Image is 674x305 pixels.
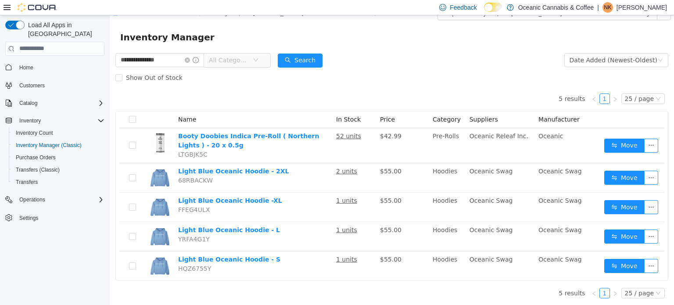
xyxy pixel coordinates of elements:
[449,78,475,89] li: 5 results
[515,79,544,88] div: 25 / page
[12,128,57,138] a: Inventory Count
[16,62,37,73] a: Home
[226,182,247,189] u: 1 units
[479,78,490,89] li: Previous Page
[429,100,470,108] span: Manufacturer
[270,100,285,108] span: Price
[490,78,500,89] li: 1
[429,152,472,159] span: Oceanic Swag
[68,191,100,198] span: FFEG4ULX
[500,78,511,89] li: Next Page
[490,79,500,88] a: 1
[602,2,613,13] div: Nicholas Kavanagh
[9,151,108,164] button: Purchase Orders
[534,155,549,169] button: icon: ellipsis
[12,152,59,163] a: Purchase Orders
[226,117,251,124] u: 52 units
[518,2,594,13] p: Oceanic Cannabis & Coffee
[99,40,139,49] span: All Categories
[12,177,41,187] a: Transfers
[39,240,61,262] img: Light Blue Oceanic Hoodie - S hero shot
[319,207,356,236] td: Hoodies
[2,115,108,127] button: Inventory
[9,139,108,151] button: Inventory Manager (Classic)
[534,123,549,137] button: icon: ellipsis
[68,211,170,218] a: Light Blue Oceanic Hoodie - L
[226,240,247,248] u: 1 units
[16,80,48,91] a: Customers
[482,276,487,281] i: icon: left
[429,211,472,218] span: Oceanic Swag
[16,80,104,91] span: Customers
[226,100,251,108] span: In Stock
[503,276,508,281] i: icon: right
[12,177,104,187] span: Transfers
[68,117,209,133] a: Booty Doobies Indica Pre-Roll ( Northern Lights ) - 20 x 0.5g
[2,61,108,74] button: Home
[617,2,667,13] p: [PERSON_NAME]
[226,152,247,159] u: 2 units
[19,82,45,89] span: Customers
[143,42,149,48] i: icon: down
[12,128,104,138] span: Inventory Count
[19,117,41,124] span: Inventory
[546,81,551,87] i: icon: down
[16,212,104,223] span: Settings
[450,3,477,12] span: Feedback
[449,273,475,283] li: 5 results
[482,81,487,86] i: icon: left
[68,161,103,169] span: 68RBACKW
[270,182,292,189] span: $55.00
[39,181,61,203] img: Light Blue Oceanic Hoodie -XL hero shot
[68,100,86,108] span: Name
[39,210,61,232] img: Light Blue Oceanic Hoodie - L hero shot
[11,15,110,29] span: Inventory Manager
[16,98,41,108] button: Catalog
[604,2,612,13] span: NK
[83,42,89,48] i: icon: info-circle
[495,123,535,137] button: icon: swapMove
[16,115,104,126] span: Inventory
[534,244,549,258] button: icon: ellipsis
[68,136,98,143] span: LTGBJK5C
[319,113,356,148] td: Pre-Rolls
[16,129,53,136] span: Inventory Count
[13,59,76,66] span: Show Out of Stock
[16,179,38,186] span: Transfers
[68,152,179,159] a: Light Blue Oceanic Hoodie - 2XL
[319,148,356,177] td: Hoodies
[16,154,56,161] span: Purchase Orders
[19,100,37,107] span: Catalog
[12,165,63,175] a: Transfers (Classic)
[39,116,61,138] img: Booty Doobies Indica Pre-Roll ( Northern Lights ) - 20 x 0.5g hero shot
[270,117,292,124] span: $42.99
[16,194,49,205] button: Operations
[68,240,171,248] a: Light Blue Oceanic Hoodie - S
[2,79,108,92] button: Customers
[16,115,44,126] button: Inventory
[500,273,511,283] li: Next Page
[360,117,419,124] span: Oceanic Releaf Inc.
[16,213,42,223] a: Settings
[2,194,108,206] button: Operations
[515,273,544,283] div: 25 / page
[12,140,104,151] span: Inventory Manager (Classic)
[19,64,33,71] span: Home
[12,152,104,163] span: Purchase Orders
[39,151,61,173] img: Light Blue Oceanic Hoodie - 2XL hero shot
[270,240,292,248] span: $55.00
[270,152,292,159] span: $55.00
[495,185,535,199] button: icon: swapMove
[16,142,82,149] span: Inventory Manager (Classic)
[495,244,535,258] button: icon: swapMove
[9,164,108,176] button: Transfers (Classic)
[319,236,356,265] td: Hoodies
[18,3,57,12] img: Cova
[495,155,535,169] button: icon: swapMove
[597,2,599,13] p: |
[5,57,104,247] nav: Complex example
[68,250,101,257] span: HQZ6755Y
[9,176,108,188] button: Transfers
[490,273,500,283] a: 1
